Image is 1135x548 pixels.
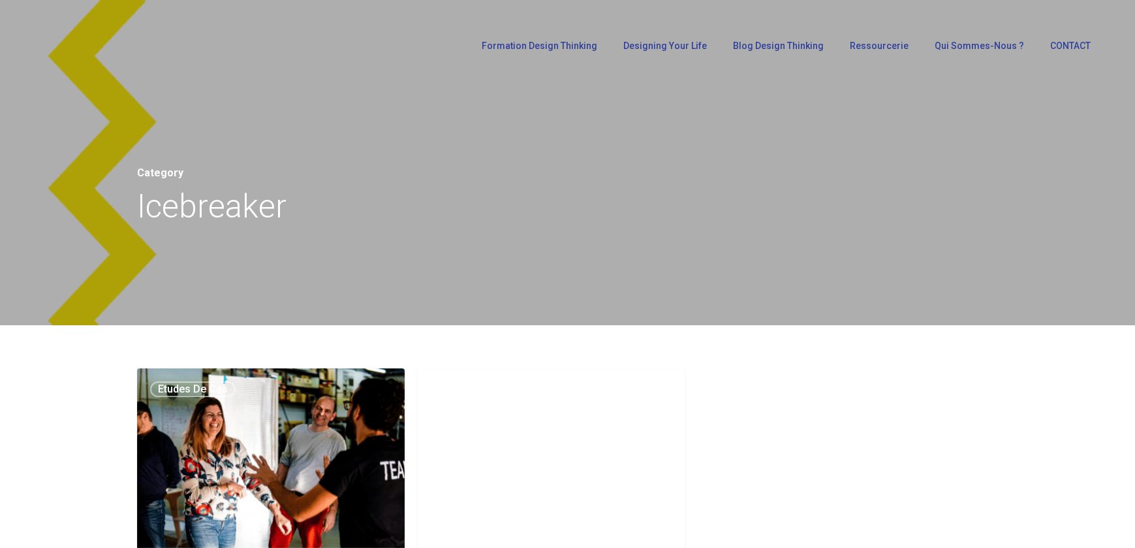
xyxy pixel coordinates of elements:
[623,40,707,51] span: Designing Your Life
[935,40,1024,51] span: Qui sommes-nous ?
[475,41,604,50] a: Formation Design Thinking
[431,381,497,397] a: Icebreaker
[928,41,1031,50] a: Qui sommes-nous ?
[843,41,915,50] a: Ressourcerie
[137,167,183,179] span: Category
[150,381,236,397] a: Etudes de cas
[617,41,713,50] a: Designing Your Life
[1044,41,1097,50] a: CONTACT
[850,40,909,51] span: Ressourcerie
[137,184,999,229] h1: Icebreaker
[1050,40,1091,51] span: CONTACT
[733,40,824,51] span: Blog Design Thinking
[482,40,597,51] span: Formation Design Thinking
[726,41,830,50] a: Blog Design Thinking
